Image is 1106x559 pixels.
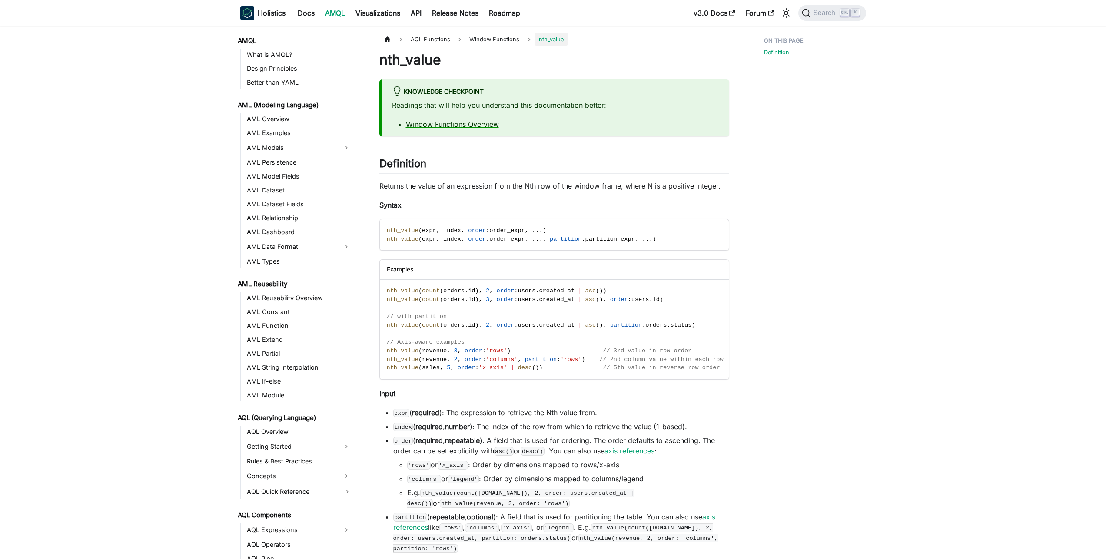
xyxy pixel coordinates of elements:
span: // with partition [387,313,447,320]
a: Home page [379,33,396,46]
span: ( [418,288,422,294]
strong: required [412,408,439,417]
span: status [670,322,691,328]
span: ( [418,364,422,371]
span: : [514,288,518,294]
span: . [642,236,645,242]
a: HolisticsHolistics [240,6,286,20]
code: 'x_axis' [501,523,531,532]
span: // 5th value in reverse row order [603,364,720,371]
span: ) [543,227,546,234]
a: AQL Components [235,509,354,521]
span: orders [443,288,465,294]
span: created_at [539,288,575,294]
code: 'rows' [439,523,463,532]
li: ( , ): A field that is used for partitioning the table. You can also use like , , , or . E.g. or [393,512,729,553]
span: ) [603,288,606,294]
code: partition [393,513,428,522]
span: order [497,296,515,303]
span: ( [596,296,599,303]
span: , [436,236,440,242]
span: 2 [486,288,489,294]
a: Forum [741,6,779,20]
nav: Breadcrumbs [379,33,729,46]
a: Roadmap [484,6,525,20]
a: AML Persistence [244,156,354,169]
span: , [489,288,493,294]
span: id [468,322,475,328]
span: . [465,322,468,328]
code: nth_value(count([DOMAIN_NAME]), 2, order: users.created_at, partition: orders.status) [393,523,713,542]
span: : [581,236,585,242]
a: What is AMQL? [244,49,354,61]
a: AMQL [235,35,354,47]
span: . [539,236,542,242]
code: nth_value(count([DOMAIN_NAME]), 2, order: users.created_at | desc()) [407,489,634,508]
span: nth_value [387,227,418,234]
p: Returns the value of an expression from the Nth row of the window frame, where N is a positive in... [379,181,729,191]
span: . [667,322,670,328]
span: 'rows' [560,356,581,363]
span: order [497,322,515,328]
span: nth_value [387,288,418,294]
span: order [610,296,628,303]
span: ( [440,296,443,303]
span: . [649,236,652,242]
span: . [535,296,539,303]
span: , [447,356,450,363]
div: Examples [380,260,729,279]
span: Window Functions [465,33,524,46]
a: AQL Expressions [244,523,339,537]
span: ( [418,227,422,234]
button: Expand sidebar category 'AQL Expressions' [339,523,354,537]
span: order [468,236,486,242]
a: AML Dataset [244,184,354,196]
a: AML Reusability Overview [244,292,354,304]
a: AQL Operators [244,539,354,551]
a: AML Extend [244,334,354,346]
a: AML Examples [244,127,354,139]
span: , [603,322,606,328]
span: order_expr [489,227,525,234]
span: ) [535,364,539,371]
a: AML Dashboard [244,226,354,238]
span: expr [422,227,436,234]
a: AQL (Querying Language) [235,412,354,424]
span: 'x_axis' [479,364,507,371]
span: | [578,296,581,303]
a: AML Partial [244,347,354,360]
li: E.g. or [407,487,729,508]
span: id [468,288,475,294]
span: Search [810,9,840,17]
a: AMQL [320,6,350,20]
li: ( , ): The index of the row from which to retrieve the value (1-based). [393,421,729,432]
span: index [443,236,461,242]
code: order [393,437,413,445]
span: , [479,296,482,303]
span: . [535,236,539,242]
strong: number [445,422,470,431]
span: ) [475,296,479,303]
span: , [461,227,465,234]
span: | [578,288,581,294]
span: , [525,227,528,234]
span: ( [418,296,422,303]
span: order [468,227,486,234]
span: 'rows' [486,347,507,354]
span: id [468,296,475,303]
span: 2 [486,322,489,328]
span: users [631,296,649,303]
span: partition_expr [585,236,635,242]
span: id [653,296,660,303]
a: AML Overview [244,113,354,125]
span: orders [443,322,465,328]
a: AML (Modeling Language) [235,99,354,111]
code: expr [393,409,410,417]
span: nth_value [535,33,568,46]
a: Rules & Best Practices [244,455,354,467]
code: nth_value(revenue, 2, order: 'columns', partition: 'rows') [393,534,718,553]
code: 'columns' [407,475,442,483]
span: revenue [422,356,447,363]
span: 'columns' [486,356,518,363]
span: order [465,347,482,354]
